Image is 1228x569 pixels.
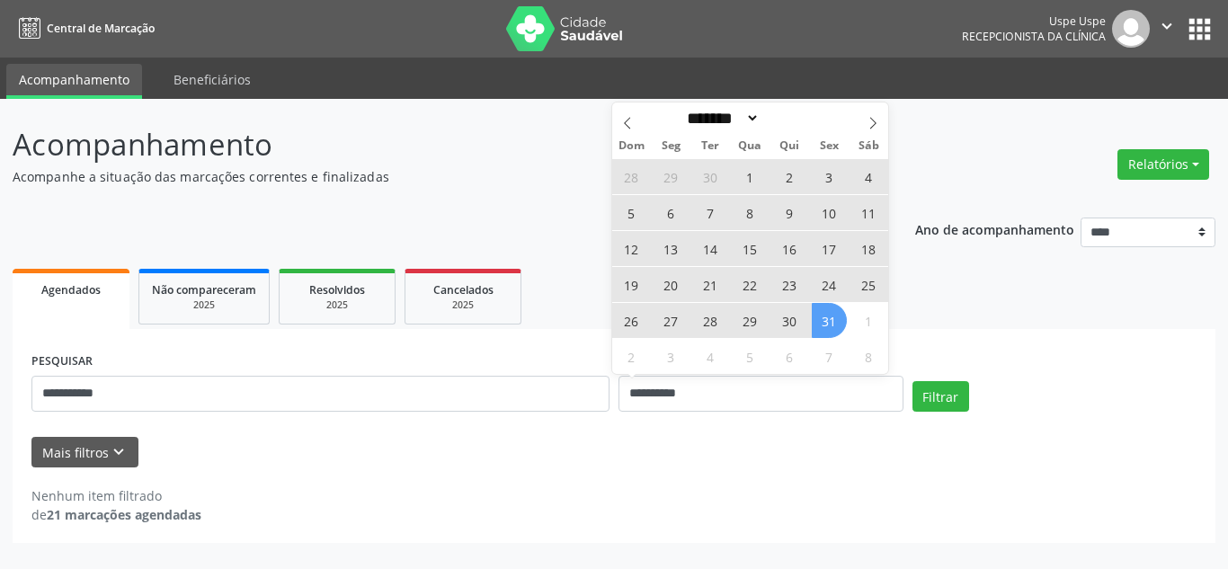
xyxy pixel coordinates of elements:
[733,303,768,338] span: Outubro 29, 2025
[31,437,138,468] button: Mais filtroskeyboard_arrow_down
[614,195,649,230] span: Outubro 5, 2025
[681,109,761,128] select: Month
[912,381,969,412] button: Filtrar
[772,267,807,302] span: Outubro 23, 2025
[693,303,728,338] span: Outubro 28, 2025
[733,159,768,194] span: Outubro 1, 2025
[13,122,855,167] p: Acompanhamento
[812,303,847,338] span: Outubro 31, 2025
[851,159,886,194] span: Outubro 4, 2025
[1184,13,1215,45] button: apps
[6,64,142,99] a: Acompanhamento
[47,21,155,36] span: Central de Marcação
[1150,10,1184,48] button: 
[654,231,689,266] span: Outubro 13, 2025
[614,159,649,194] span: Setembro 28, 2025
[962,13,1106,29] div: Uspe Uspe
[812,339,847,374] span: Novembro 7, 2025
[614,231,649,266] span: Outubro 12, 2025
[915,218,1074,240] p: Ano de acompanhamento
[851,267,886,302] span: Outubro 25, 2025
[654,339,689,374] span: Novembro 3, 2025
[812,195,847,230] span: Outubro 10, 2025
[13,13,155,43] a: Central de Marcação
[31,505,201,524] div: de
[612,140,652,152] span: Dom
[654,159,689,194] span: Setembro 29, 2025
[152,282,256,298] span: Não compareceram
[1157,16,1177,36] i: 
[31,486,201,505] div: Nenhum item filtrado
[733,267,768,302] span: Outubro 22, 2025
[730,140,770,152] span: Qua
[161,64,263,95] a: Beneficiários
[418,298,508,312] div: 2025
[614,267,649,302] span: Outubro 19, 2025
[654,195,689,230] span: Outubro 6, 2025
[851,231,886,266] span: Outubro 18, 2025
[13,167,855,186] p: Acompanhe a situação das marcações correntes e finalizadas
[962,29,1106,44] span: Recepcionista da clínica
[31,348,93,376] label: PESQUISAR
[812,267,847,302] span: Outubro 24, 2025
[812,231,847,266] span: Outubro 17, 2025
[292,298,382,312] div: 2025
[733,195,768,230] span: Outubro 8, 2025
[654,267,689,302] span: Outubro 20, 2025
[772,339,807,374] span: Novembro 6, 2025
[693,195,728,230] span: Outubro 7, 2025
[433,282,494,298] span: Cancelados
[651,140,690,152] span: Seg
[47,506,201,523] strong: 21 marcações agendadas
[690,140,730,152] span: Ter
[772,231,807,266] span: Outubro 16, 2025
[109,442,129,462] i: keyboard_arrow_down
[1117,149,1209,180] button: Relatórios
[41,282,101,298] span: Agendados
[760,109,819,128] input: Year
[309,282,365,298] span: Resolvidos
[693,267,728,302] span: Outubro 21, 2025
[851,339,886,374] span: Novembro 8, 2025
[733,231,768,266] span: Outubro 15, 2025
[152,298,256,312] div: 2025
[851,195,886,230] span: Outubro 11, 2025
[693,339,728,374] span: Novembro 4, 2025
[851,303,886,338] span: Novembro 1, 2025
[614,339,649,374] span: Novembro 2, 2025
[772,195,807,230] span: Outubro 9, 2025
[772,159,807,194] span: Outubro 2, 2025
[770,140,809,152] span: Qui
[654,303,689,338] span: Outubro 27, 2025
[812,159,847,194] span: Outubro 3, 2025
[772,303,807,338] span: Outubro 30, 2025
[809,140,849,152] span: Sex
[693,159,728,194] span: Setembro 30, 2025
[849,140,888,152] span: Sáb
[693,231,728,266] span: Outubro 14, 2025
[614,303,649,338] span: Outubro 26, 2025
[733,339,768,374] span: Novembro 5, 2025
[1112,10,1150,48] img: img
